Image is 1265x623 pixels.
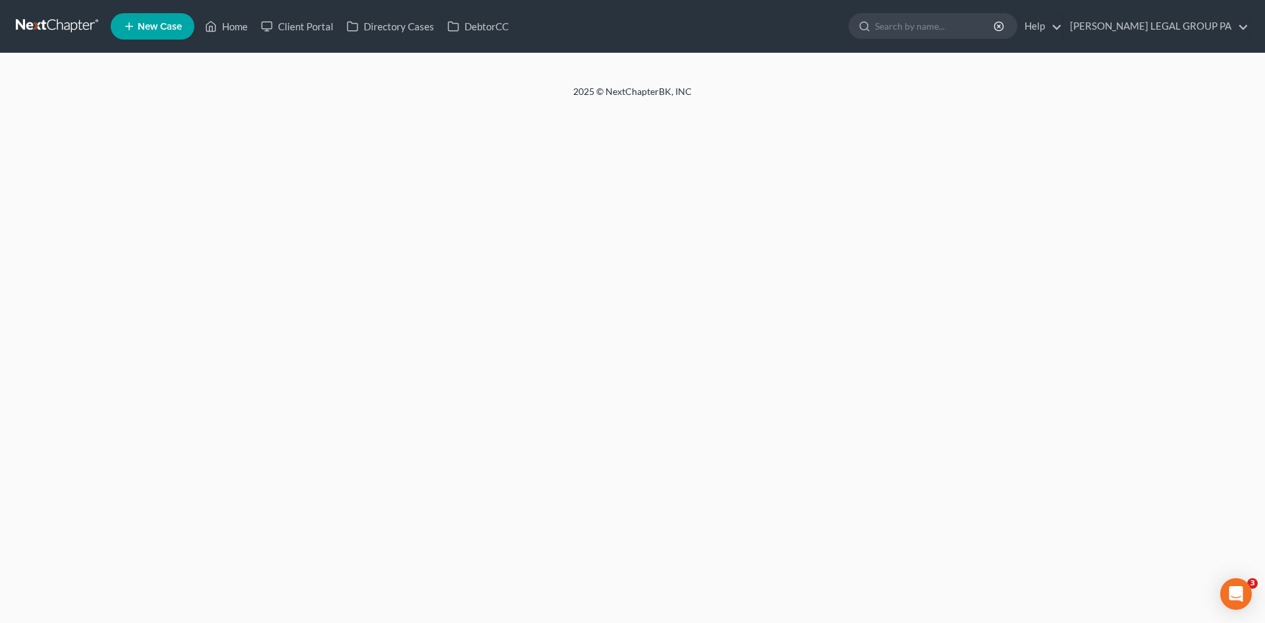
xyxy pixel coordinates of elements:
[1220,578,1252,610] div: Open Intercom Messenger
[1018,15,1062,38] a: Help
[875,14,996,38] input: Search by name...
[441,15,515,38] a: DebtorCC
[198,15,254,38] a: Home
[254,15,340,38] a: Client Portal
[138,22,182,32] span: New Case
[1247,578,1258,589] span: 3
[1063,15,1249,38] a: [PERSON_NAME] LEGAL GROUP PA
[257,85,1008,109] div: 2025 © NextChapterBK, INC
[340,15,441,38] a: Directory Cases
